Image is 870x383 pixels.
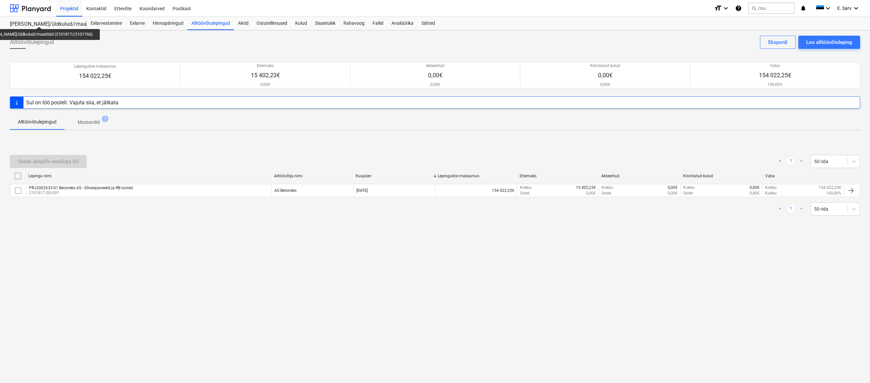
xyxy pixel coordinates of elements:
div: Lepinguline maksumus [438,174,514,178]
a: Eelarve [126,17,149,30]
button: Otsi [748,3,795,14]
div: AS Betoneks [274,188,297,193]
a: Previous page [776,157,784,165]
a: Sätted [417,17,439,30]
p: 154 022,25€ [74,72,116,80]
div: Vaba [765,174,842,178]
a: Kulud [291,17,311,30]
p: Alltöövõtulepingud [18,119,57,125]
i: Abikeskus [735,4,742,12]
iframe: Chat Widget [837,351,870,383]
button: Loo alltöövõtuleping [798,36,860,49]
div: Ekspordi [768,38,787,47]
p: 0,00€ [251,82,280,87]
div: [PERSON_NAME]/üldkulud//maatööd (2101817//2101766) [10,21,79,28]
p: Kokku : [765,185,777,191]
p: 154 022,25€ [759,71,791,79]
a: Next page [797,157,805,165]
a: Sissetulek [311,17,339,30]
a: Eelarvestamine [87,17,126,30]
p: 0,00€ [668,185,678,191]
p: 15 402,23€ [251,71,280,79]
p: 154 022,25€ [819,185,841,191]
a: Analüütika [387,17,417,30]
div: Kuupäev [356,174,432,178]
p: Ootel : [683,191,693,196]
p: 0,00€ [750,191,760,196]
p: Ettemaks [251,63,280,69]
div: Loo alltöövõtuleping [806,38,852,47]
div: Lepingu nimi [28,174,269,178]
p: 2101817-SO-001 [29,190,133,196]
p: 0,00€ [668,191,678,196]
span: search [751,6,757,11]
span: Alltöövõtulepingud [10,38,54,46]
div: [DATE] [356,188,368,193]
div: Ettemaks [520,174,596,178]
a: Failid [369,17,387,30]
p: 0,00€ [590,71,620,79]
p: Kokku : [765,191,777,196]
p: 0,00€ [750,185,760,191]
div: 154 022,25€ [435,185,517,196]
p: 0,00€ [590,82,620,87]
a: Aktid [234,17,253,30]
div: PRJ2002633-01 Betoneks AS - õõnespaneelid ja RB tooted [29,186,133,190]
p: Vaba [759,63,791,69]
p: 100,00% [759,82,791,87]
a: Rahavoog [339,17,369,30]
p: Mustandid [78,119,100,126]
p: Kinnitatud kulud [590,63,620,69]
span: 1 [102,116,108,122]
p: 0,00€ [426,71,444,79]
p: 15 402,23€ [576,185,596,191]
p: Ootel : [520,191,530,196]
i: format_size [714,4,722,12]
a: Alltöövõtulepingud [187,17,234,30]
span: E. Sarv [837,6,851,11]
a: Hinnapäringud [149,17,187,30]
a: Ostutellimused [253,17,291,30]
i: keyboard_arrow_down [852,4,860,12]
div: Alltöövõtja nimi [274,174,351,178]
button: Ekspordi [760,36,796,49]
p: 0,00€ [426,82,444,87]
a: Previous page [776,205,784,213]
div: Sul on töö pooleli. Vajuta siia, et jätkata [26,99,118,106]
div: Akteeritud [601,174,678,178]
p: Ootel : [602,191,612,196]
a: Page 1 is your current page [787,205,795,213]
p: Kokku : [683,185,695,191]
p: Kokku : [602,185,614,191]
a: Page 1 is your current page [787,157,795,165]
p: Lepinguline maksumus [74,64,116,69]
p: 100,00% [826,191,841,196]
a: Next page [797,205,805,213]
i: keyboard_arrow_down [824,4,832,12]
i: notifications [800,4,807,12]
div: Kinnitatud kulud [683,174,760,178]
i: keyboard_arrow_down [722,4,730,12]
p: Kokku : [520,185,532,191]
p: Akteeritud [426,63,444,69]
p: 0,00€ [586,191,596,196]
